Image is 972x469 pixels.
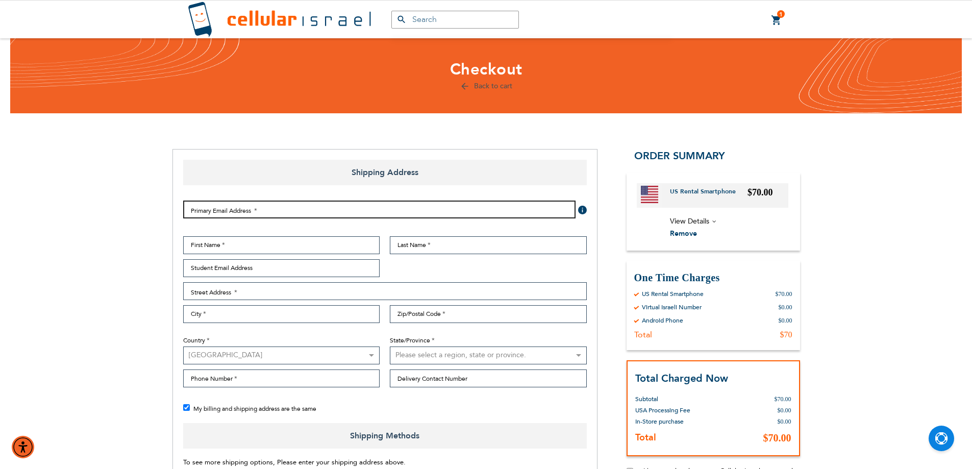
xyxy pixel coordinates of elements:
div: Android Phone [642,316,683,325]
div: Total [634,330,652,340]
img: US Rental Smartphone [641,186,658,203]
span: View Details [670,216,709,226]
a: 1 [771,14,782,27]
input: Search [391,11,519,29]
span: $0.00 [778,407,791,414]
strong: Total Charged Now [635,372,728,385]
span: 1 [779,10,783,18]
img: Cellular Israel Logo [188,2,371,38]
div: Virtual Israeli Number [642,303,702,311]
div: $70 [780,330,792,340]
a: Back to cart [460,81,512,91]
span: USA Processing Fee [635,406,690,414]
th: Subtotal [635,386,715,405]
span: Checkout [450,59,522,80]
div: $0.00 [779,303,792,311]
div: $0.00 [779,316,792,325]
div: $70.00 [776,290,792,298]
div: US Rental Smartphone [642,290,704,298]
div: Accessibility Menu [12,436,34,458]
span: Remove [670,229,697,238]
span: In-Store purchase [635,417,684,426]
h3: One Time Charges [634,271,792,285]
span: $0.00 [778,418,791,425]
span: My billing and shipping address are the same [193,405,316,413]
span: Shipping Address [183,160,587,185]
span: $70.00 [775,396,791,403]
strong: Total [635,431,656,444]
span: Shipping Methods [183,423,587,449]
span: $70.00 [763,432,791,443]
span: $70.00 [747,187,773,198]
a: US Rental Smartphone [670,187,743,204]
span: Order Summary [634,149,725,163]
